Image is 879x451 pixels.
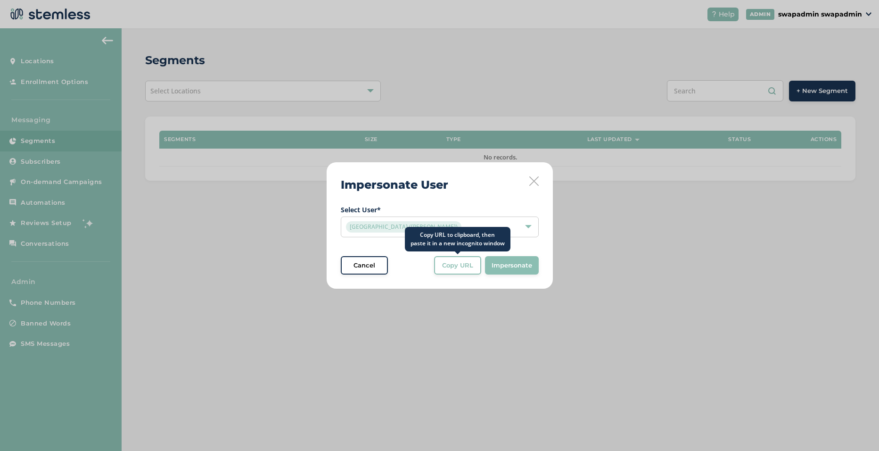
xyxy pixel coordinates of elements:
span: Cancel [353,261,375,270]
span: Copy URL [442,261,473,270]
button: Copy URL [434,256,481,275]
button: Impersonate [485,256,539,275]
label: Select User [341,205,539,215]
span: [GEOGRAPHIC_DATA] ([PERSON_NAME]) [346,221,461,233]
div: Copy URL to clipboard, then paste it in a new incognito window [405,227,510,251]
span: Impersonate [492,261,532,270]
iframe: Chat Widget [832,406,879,451]
button: Cancel [341,256,388,275]
h2: Impersonate User [341,176,448,193]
